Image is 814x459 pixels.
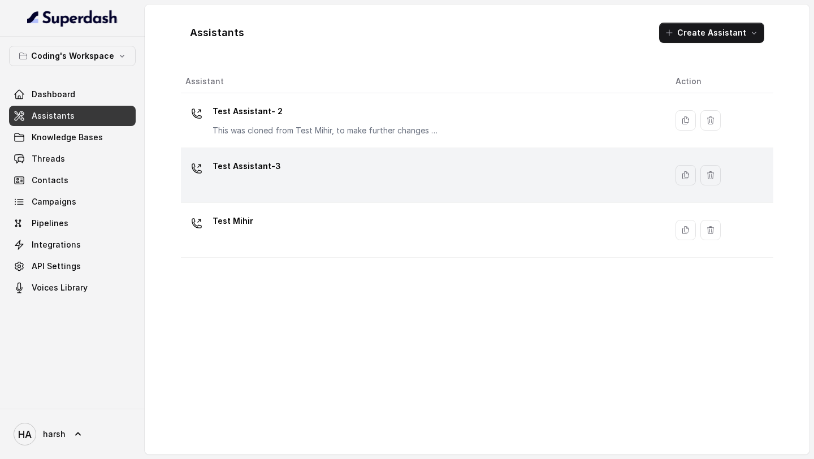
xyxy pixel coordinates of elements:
span: Dashboard [32,89,75,100]
span: Contacts [32,175,68,186]
span: API Settings [32,261,81,272]
a: Contacts [9,170,136,190]
span: Campaigns [32,196,76,207]
p: This was cloned from Test Mihir, to make further changes as discussed with the Superdash team. [213,125,439,136]
img: light.svg [27,9,118,27]
a: harsh [9,418,136,450]
h1: Assistants [190,24,244,42]
span: Threads [32,153,65,164]
th: Action [666,70,773,93]
th: Assistant [181,70,666,93]
text: HA [18,428,32,440]
a: Assistants [9,106,136,126]
button: Create Assistant [659,23,764,43]
button: Coding's Workspace [9,46,136,66]
span: Voices Library [32,282,88,293]
p: Coding's Workspace [31,49,114,63]
a: Campaigns [9,192,136,212]
p: Test Mihir [213,212,253,230]
span: Integrations [32,239,81,250]
span: Knowledge Bases [32,132,103,143]
a: Dashboard [9,84,136,105]
span: Assistants [32,110,75,122]
p: Test Assistant- 2 [213,102,439,120]
a: Knowledge Bases [9,127,136,148]
a: Threads [9,149,136,169]
a: Pipelines [9,213,136,233]
span: Pipelines [32,218,68,229]
p: Test Assistant-3 [213,157,281,175]
a: Integrations [9,235,136,255]
a: Voices Library [9,278,136,298]
a: API Settings [9,256,136,276]
span: harsh [43,428,66,440]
